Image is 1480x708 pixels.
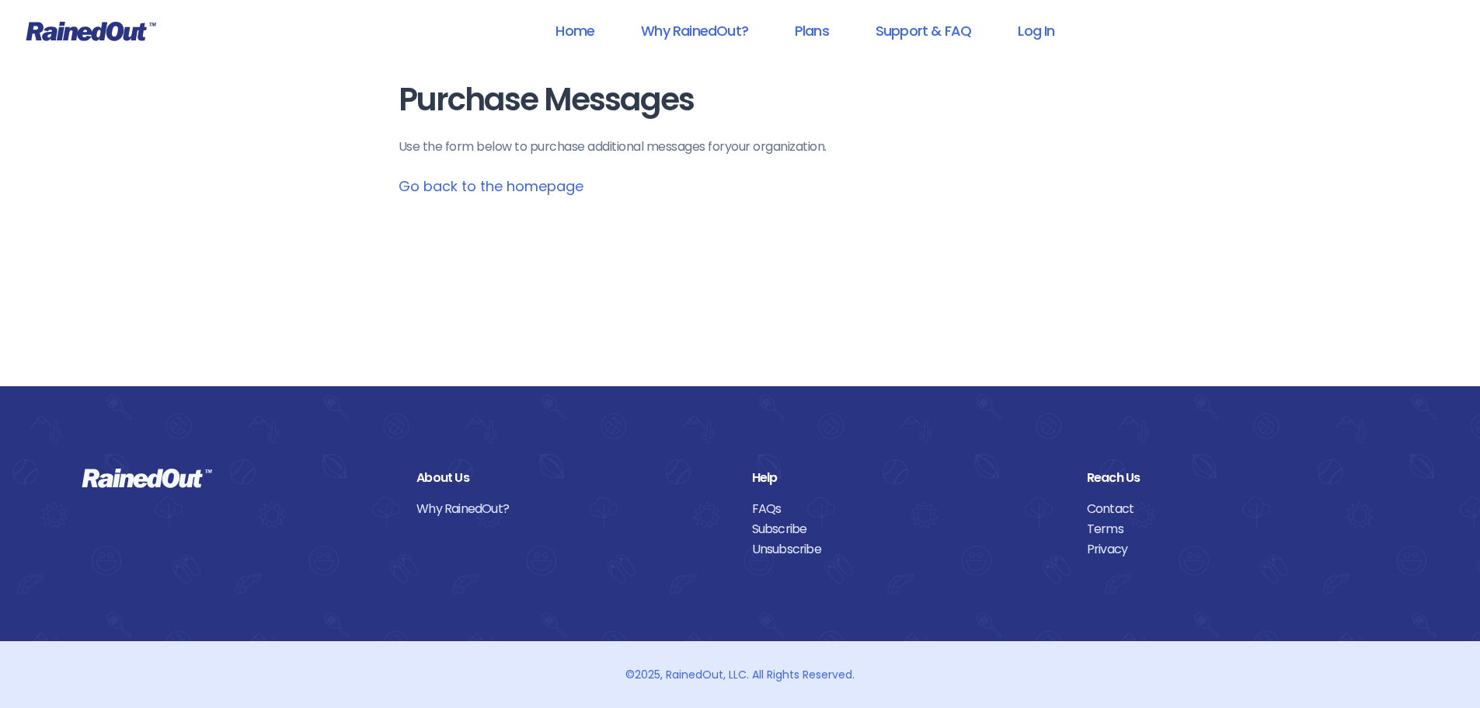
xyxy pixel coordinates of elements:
[752,468,1064,488] div: Help
[399,138,1082,156] p: Use the form below to purchase additional messages for your organization .
[399,176,583,196] a: Go back to the homepage
[535,13,615,48] a: Home
[752,519,1064,539] a: Subscribe
[752,539,1064,560] a: Unsubscribe
[1087,519,1398,539] a: Terms
[416,499,728,519] a: Why RainedOut?
[621,13,768,48] a: Why RainedOut?
[775,13,849,48] a: Plans
[752,499,1064,519] a: FAQs
[998,13,1074,48] a: Log In
[1087,468,1398,488] div: Reach Us
[1087,539,1398,560] a: Privacy
[399,82,1082,117] h1: Purchase Messages
[855,13,991,48] a: Support & FAQ
[416,468,728,488] div: About Us
[1087,499,1398,519] a: Contact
